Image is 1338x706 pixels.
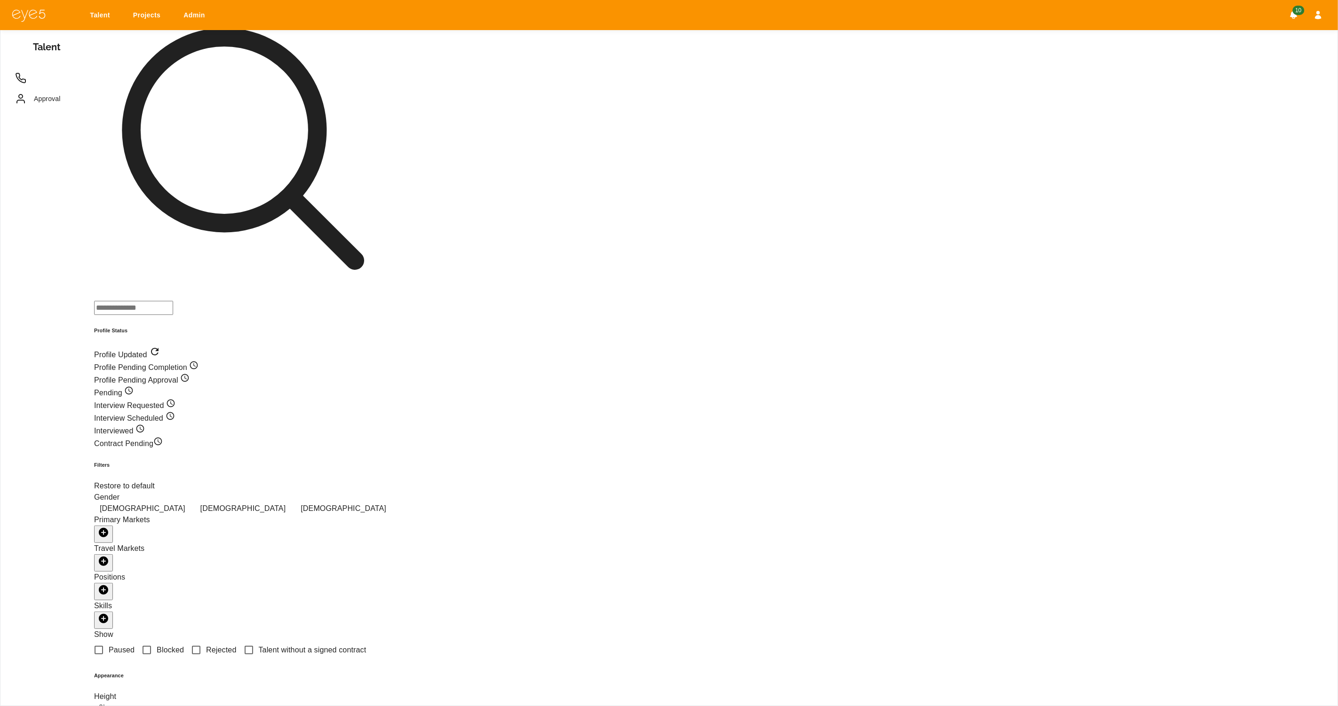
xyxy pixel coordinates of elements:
span: Pending [94,389,134,397]
span: [DEMOGRAPHIC_DATA] [94,504,191,512]
h6: Appearance [94,672,392,679]
span: Profile Pending Completion [94,363,199,371]
a: Projects [127,7,170,24]
div: Interviewed [94,424,392,437]
div: [DEMOGRAPHIC_DATA] [295,503,392,514]
span: Blocked [157,644,184,656]
a: Approval [8,89,87,108]
div: Interview Scheduled [94,411,392,424]
span: Contract Pending [94,439,163,447]
span: Rejected [206,644,236,656]
a: Admin [177,7,215,24]
button: Add Markets [94,526,113,543]
span: Approval [34,93,79,104]
span: Talent without a signed contract [259,644,366,656]
p: Skills [94,600,392,612]
p: Travel Markets [94,543,392,554]
p: Gender [94,492,392,503]
p: Positions [94,572,392,583]
button: Notifications [1285,7,1302,24]
div: Profile Updated [94,346,392,361]
span: Interview Requested [94,401,175,409]
div: Pending [94,386,392,399]
div: Interview Requested [94,399,392,411]
p: Height [94,691,392,702]
h6: Filters [94,461,392,469]
span: Profiles [34,72,79,84]
div: Contract Pending [94,437,392,449]
button: Add Skills [94,612,113,629]
span: Profile Updated [94,351,160,359]
a: Profiles [8,69,87,87]
span: Paused [109,644,135,656]
span: [DEMOGRAPHIC_DATA] [195,504,292,512]
button: Add Positions [94,583,113,600]
span: [DEMOGRAPHIC_DATA] [295,504,392,512]
span: Interviewed [94,427,145,435]
div: [DEMOGRAPHIC_DATA] [94,503,191,514]
div: Profile Pending Approval [94,373,392,386]
span: 10 [1292,6,1304,15]
span: Interview Scheduled [94,414,175,422]
h6: Profile Status [94,327,392,334]
a: Restore to default [94,482,155,490]
div: Profile Pending Completion [94,361,392,373]
button: Add Secondary Markets [94,554,113,572]
p: Show [94,629,392,640]
span: Profile Pending Approval [94,376,190,384]
p: Primary Markets [94,514,392,526]
div: [DEMOGRAPHIC_DATA] [195,503,292,514]
h3: Talent [33,41,61,56]
a: Talent [84,7,119,24]
img: eye5 [11,8,46,22]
